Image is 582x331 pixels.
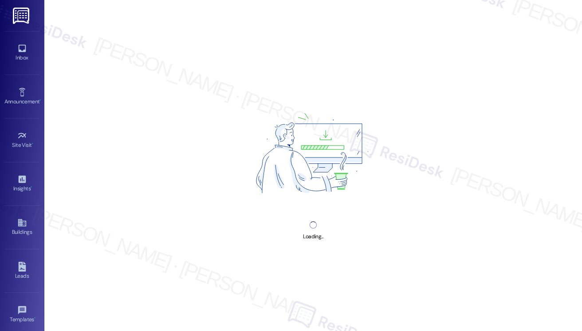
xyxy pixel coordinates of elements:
[39,97,41,103] span: •
[4,215,40,239] a: Buildings
[31,184,32,190] span: •
[4,128,40,152] a: Site Visit •
[4,41,40,65] a: Inbox
[303,232,323,241] div: Loading...
[13,8,31,24] img: ResiDesk Logo
[32,141,33,147] span: •
[4,303,40,327] a: Templates •
[4,172,40,196] a: Insights •
[34,315,35,321] span: •
[4,259,40,283] a: Leads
